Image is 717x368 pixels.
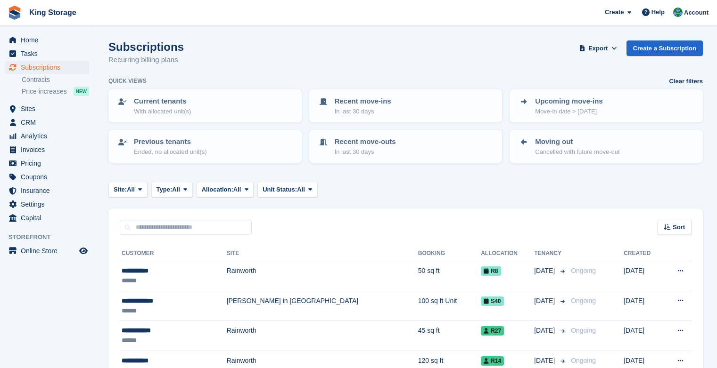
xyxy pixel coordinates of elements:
a: menu [5,184,89,197]
span: Unit Status: [263,185,297,194]
p: Ended, no allocated unit(s) [134,147,207,157]
span: [DATE] [534,356,557,366]
span: Tasks [21,47,77,60]
a: menu [5,33,89,47]
span: Sort [673,223,685,232]
a: Recent move-ins In last 30 days [310,90,502,121]
a: Moving out Cancelled with future move-out [511,131,702,162]
th: Tenancy [534,246,567,261]
span: All [233,185,241,194]
th: Allocation [481,246,534,261]
span: Account [684,8,709,17]
a: Recent move-outs In last 30 days [310,131,502,162]
a: menu [5,198,89,211]
td: 100 sq ft Unit [418,291,481,321]
button: Unit Status: All [257,182,317,197]
p: Recent move-ins [335,96,391,107]
p: Recurring billing plans [108,55,184,65]
td: Rainworth [227,261,418,291]
span: Coupons [21,170,77,184]
th: Site [227,246,418,261]
a: Create a Subscription [626,40,703,56]
span: Capital [21,211,77,224]
td: 45 sq ft [418,321,481,351]
span: All [297,185,305,194]
h6: Quick views [108,77,147,85]
span: Allocation: [202,185,233,194]
p: Moving out [535,136,619,147]
a: Clear filters [669,77,703,86]
span: [DATE] [534,296,557,306]
span: Home [21,33,77,47]
p: Cancelled with future move-out [535,147,619,157]
span: All [172,185,180,194]
a: menu [5,143,89,156]
td: [DATE] [624,321,663,351]
a: Current tenants With allocated unit(s) [109,90,301,121]
th: Created [624,246,663,261]
p: Move-in date > [DATE] [535,107,602,116]
a: Upcoming move-ins Move-in date > [DATE] [511,90,702,121]
span: Sites [21,102,77,115]
a: Previous tenants Ended, no allocated unit(s) [109,131,301,162]
p: Recent move-outs [335,136,396,147]
span: Insurance [21,184,77,197]
div: NEW [74,87,89,96]
span: R8 [481,266,501,276]
p: With allocated unit(s) [134,107,191,116]
p: In last 30 days [335,107,391,116]
a: menu [5,211,89,224]
span: All [127,185,135,194]
th: Customer [120,246,227,261]
a: menu [5,102,89,115]
span: Price increases [22,87,67,96]
p: Current tenants [134,96,191,107]
button: Type: All [151,182,193,197]
span: S40 [481,296,503,306]
span: Invoices [21,143,77,156]
h1: Subscriptions [108,40,184,53]
a: menu [5,170,89,184]
img: John King [673,8,683,17]
a: menu [5,47,89,60]
span: Help [651,8,665,17]
span: Online Store [21,244,77,257]
td: [DATE] [624,261,663,291]
span: Export [588,44,608,53]
span: Type: [157,185,173,194]
td: [PERSON_NAME] in [GEOGRAPHIC_DATA] [227,291,418,321]
td: 50 sq ft [418,261,481,291]
span: Ongoing [571,327,596,334]
span: [DATE] [534,266,557,276]
span: Settings [21,198,77,211]
a: menu [5,244,89,257]
button: Allocation: All [197,182,254,197]
span: Ongoing [571,357,596,364]
th: Booking [418,246,481,261]
span: Storefront [8,232,94,242]
p: Upcoming move-ins [535,96,602,107]
a: menu [5,116,89,129]
td: Rainworth [227,321,418,351]
a: menu [5,61,89,74]
p: Previous tenants [134,136,207,147]
button: Site: All [108,182,148,197]
span: R14 [481,356,504,366]
span: Analytics [21,129,77,143]
span: Site: [114,185,127,194]
span: Pricing [21,157,77,170]
span: Subscriptions [21,61,77,74]
p: In last 30 days [335,147,396,157]
span: R27 [481,326,504,336]
a: menu [5,157,89,170]
button: Export [577,40,619,56]
a: Price increases NEW [22,86,89,96]
a: King Storage [25,5,80,20]
span: [DATE] [534,326,557,336]
a: menu [5,129,89,143]
span: Ongoing [571,267,596,274]
span: CRM [21,116,77,129]
span: Create [605,8,624,17]
a: Contracts [22,75,89,84]
td: [DATE] [624,291,663,321]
